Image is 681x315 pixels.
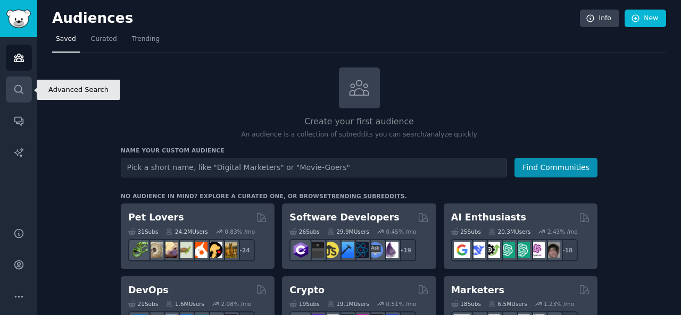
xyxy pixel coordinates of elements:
div: + 18 [555,239,578,261]
span: Saved [56,35,76,44]
h2: Audiences [52,10,580,27]
h2: AI Enthusiasts [451,211,526,224]
a: Info [580,10,619,28]
img: GummySearch logo [6,10,31,28]
div: 18 Sub s [451,300,481,308]
h2: Marketers [451,284,504,297]
span: Curated [91,35,117,44]
img: AskComputerScience [367,242,384,258]
div: No audience in mind? Explore a curated one, or browse . [121,192,407,200]
div: 0.45 % /mo [386,228,417,235]
div: 2.08 % /mo [221,300,252,308]
div: 0.51 % /mo [386,300,417,308]
img: ballpython [146,242,163,258]
img: chatgpt_promptDesign [499,242,515,258]
img: DeepSeek [469,242,485,258]
div: + 19 [394,239,416,261]
div: 1.6M Users [165,300,204,308]
p: An audience is a collection of subreddits you can search/analyze quickly [121,130,597,140]
button: Find Communities [514,158,597,177]
a: Saved [52,31,80,53]
h2: Pet Lovers [128,211,184,224]
span: Trending [132,35,160,44]
div: 24.2M Users [165,228,207,235]
img: learnjavascript [322,242,339,258]
img: ArtificalIntelligence [543,242,560,258]
h2: Software Developers [289,211,399,224]
a: Curated [87,31,121,53]
img: PetAdvice [206,242,222,258]
div: 19 Sub s [289,300,319,308]
img: herpetology [131,242,148,258]
a: Trending [128,31,163,53]
img: chatgpt_prompts_ [513,242,530,258]
h3: Name your custom audience [121,147,597,154]
img: leopardgeckos [161,242,178,258]
img: AItoolsCatalog [484,242,500,258]
img: iOSProgramming [337,242,354,258]
div: 19.1M Users [327,300,369,308]
div: 26 Sub s [289,228,319,235]
h2: DevOps [128,284,169,297]
div: 2.43 % /mo [547,228,578,235]
img: GoogleGeminiAI [454,242,470,258]
img: cockatiel [191,242,207,258]
img: csharp [293,242,309,258]
div: 25 Sub s [451,228,481,235]
img: elixir [382,242,398,258]
h2: Create your first audience [121,115,597,129]
img: turtle [176,242,193,258]
div: 1.23 % /mo [544,300,574,308]
div: 20.3M Users [488,228,530,235]
h2: Crypto [289,284,325,297]
img: reactnative [352,242,369,258]
div: 31 Sub s [128,228,158,235]
div: 29.9M Users [327,228,369,235]
img: software [308,242,324,258]
div: 6.5M Users [488,300,527,308]
input: Pick a short name, like "Digital Marketers" or "Movie-Goers" [121,158,507,177]
img: dogbreed [221,242,237,258]
div: 0.83 % /mo [225,228,255,235]
a: New [625,10,666,28]
div: 21 Sub s [128,300,158,308]
img: OpenAIDev [528,242,545,258]
div: + 24 [232,239,255,261]
a: trending subreddits [327,193,404,199]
